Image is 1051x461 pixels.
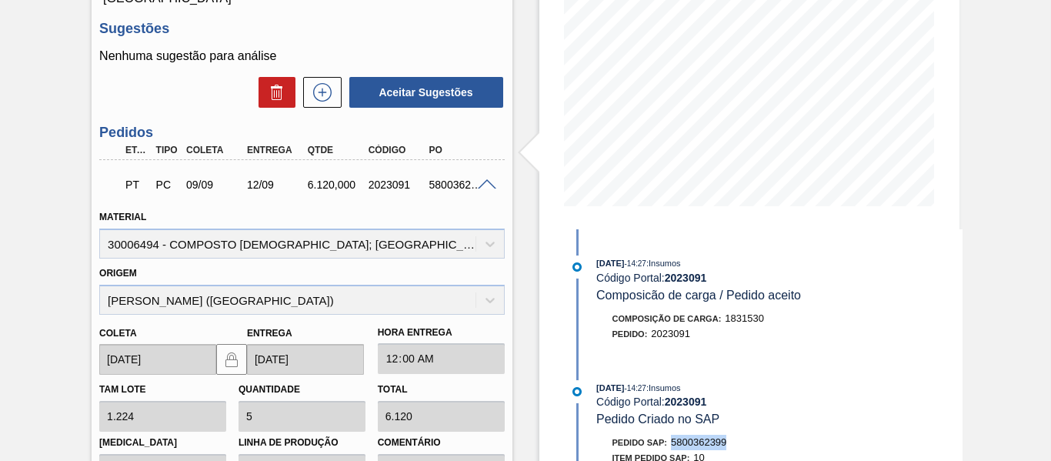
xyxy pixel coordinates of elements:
[342,75,505,109] div: Aceitar Sugestões
[425,145,491,155] div: PO
[572,387,582,396] img: atual
[152,179,182,191] div: Pedido de Compra
[378,432,505,454] label: Comentário
[99,344,216,375] input: dd/mm/yyyy
[239,432,365,454] label: Linha de Produção
[596,396,962,408] div: Código Portal:
[612,314,722,323] span: Composição de Carga :
[182,145,248,155] div: Coleta
[152,145,182,155] div: Tipo
[378,322,505,344] label: Hora Entrega
[651,328,690,339] span: 2023091
[99,49,504,63] p: Nenhuma sugestão para análise
[122,168,151,202] div: Pedido em Trânsito
[247,328,292,339] label: Entrega
[243,145,309,155] div: Entrega
[222,350,241,369] img: locked
[612,329,648,339] span: Pedido :
[295,77,342,108] div: Nova sugestão
[646,259,681,268] span: : Insumos
[247,344,364,375] input: dd/mm/yyyy
[671,436,726,448] span: 5800362399
[425,179,491,191] div: 5800362399
[99,268,137,279] label: Origem
[99,328,136,339] label: Coleta
[243,179,309,191] div: 12/09/2025
[349,77,503,108] button: Aceitar Sugestões
[665,272,707,284] strong: 2023091
[99,432,226,454] label: [MEDICAL_DATA]
[596,272,962,284] div: Código Portal:
[596,383,624,393] span: [DATE]
[365,145,430,155] div: Código
[99,21,504,37] h3: Sugestões
[596,413,719,426] span: Pedido Criado no SAP
[304,179,369,191] div: 6.120,000
[596,289,801,302] span: Composicão de carga / Pedido aceito
[365,179,430,191] div: 2023091
[99,384,145,395] label: Tam lote
[572,262,582,272] img: atual
[612,438,668,447] span: Pedido SAP:
[251,77,295,108] div: Excluir Sugestões
[216,344,247,375] button: locked
[596,259,624,268] span: [DATE]
[378,384,408,395] label: Total
[125,179,147,191] p: PT
[239,384,300,395] label: Quantidade
[665,396,707,408] strong: 2023091
[304,145,369,155] div: Qtde
[625,384,646,393] span: - 14:27
[99,125,504,141] h3: Pedidos
[725,312,764,324] span: 1831530
[182,179,248,191] div: 09/09/2025
[625,259,646,268] span: - 14:27
[646,383,681,393] span: : Insumos
[99,212,146,222] label: Material
[122,145,151,155] div: Etapa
